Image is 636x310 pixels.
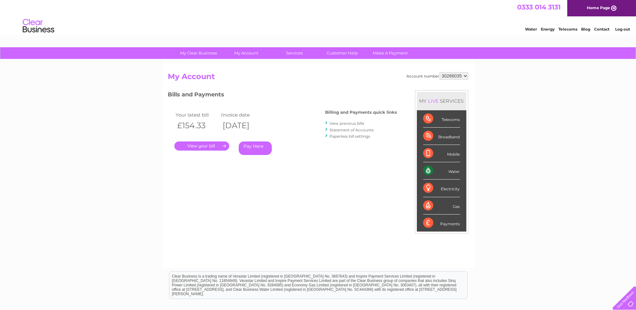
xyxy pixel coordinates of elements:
[427,98,440,104] div: LIVE
[330,134,371,139] a: Paperless bill settings
[423,145,460,162] div: Mobile
[168,90,397,101] h3: Bills and Payments
[219,119,265,132] th: [DATE]
[219,111,265,119] td: Invoice date
[423,180,460,197] div: Electricity
[417,92,466,110] div: MY SERVICES
[330,128,374,132] a: Statement of Accounts
[220,47,272,59] a: My Account
[423,162,460,180] div: Water
[172,47,225,59] a: My Clear Business
[581,27,590,32] a: Blog
[594,27,610,32] a: Contact
[423,110,460,128] div: Telecoms
[174,111,220,119] td: Your latest bill
[541,27,555,32] a: Energy
[615,27,630,32] a: Log out
[525,27,537,32] a: Water
[558,27,577,32] a: Telecoms
[423,215,460,232] div: Payments
[423,128,460,145] div: Broadband
[325,110,397,115] h4: Billing and Payments quick links
[517,3,561,11] a: 0333 014 3131
[364,47,416,59] a: Make A Payment
[423,197,460,215] div: Gas
[330,121,365,126] a: View previous bills
[174,119,220,132] th: £154.33
[239,141,272,155] a: Pay Here
[407,72,468,80] div: Account number
[22,16,55,36] img: logo.png
[316,47,368,59] a: Customer Help
[169,3,467,31] div: Clear Business is a trading name of Verastar Limited (registered in [GEOGRAPHIC_DATA] No. 3667643...
[174,141,229,151] a: .
[268,47,320,59] a: Services
[168,72,468,84] h2: My Account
